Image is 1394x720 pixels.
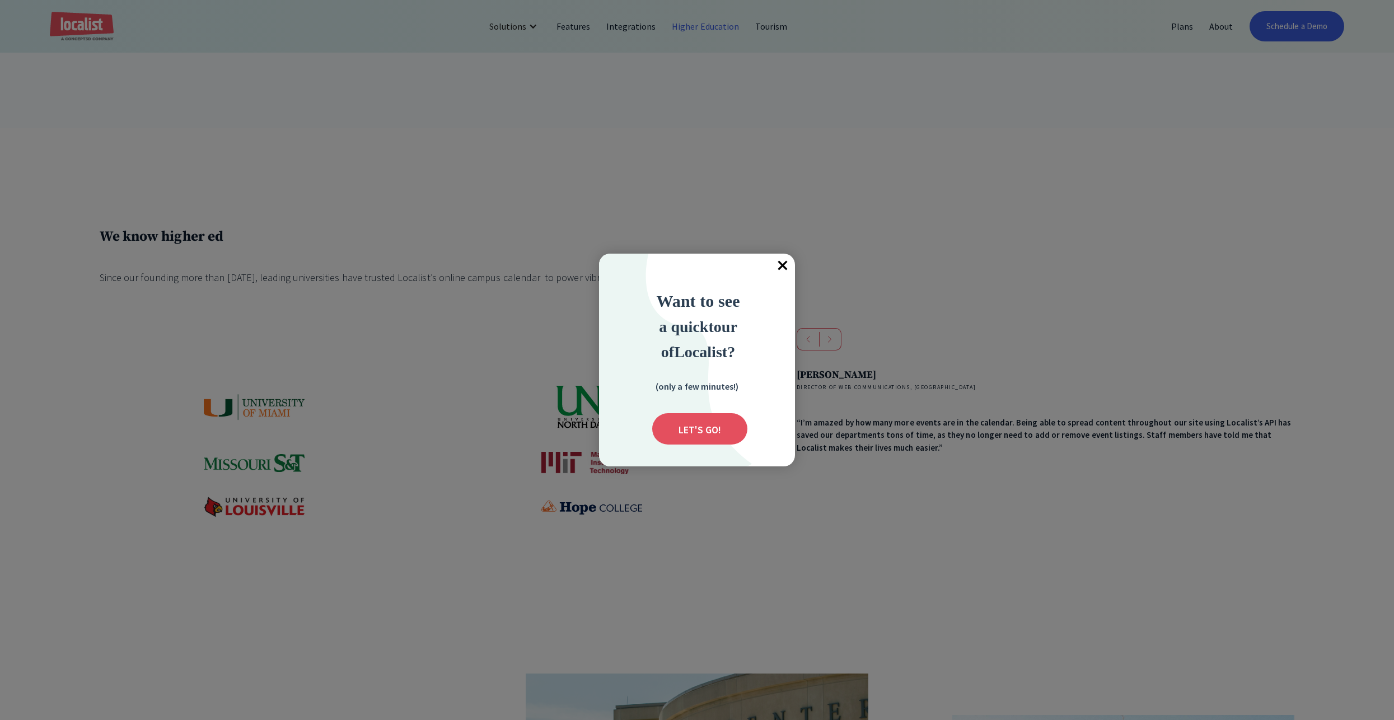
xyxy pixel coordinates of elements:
strong: to [708,318,721,335]
strong: (only a few minutes!) [656,381,738,392]
strong: Localist? [674,343,735,361]
div: Close popup [770,254,795,278]
span: a quick [659,318,708,335]
div: Submit [652,413,747,445]
div: Want to see a quick tour of Localist? [625,288,771,364]
div: (only a few minutes!) [641,379,753,393]
strong: Want to see [657,292,740,310]
span: Close [770,254,795,278]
